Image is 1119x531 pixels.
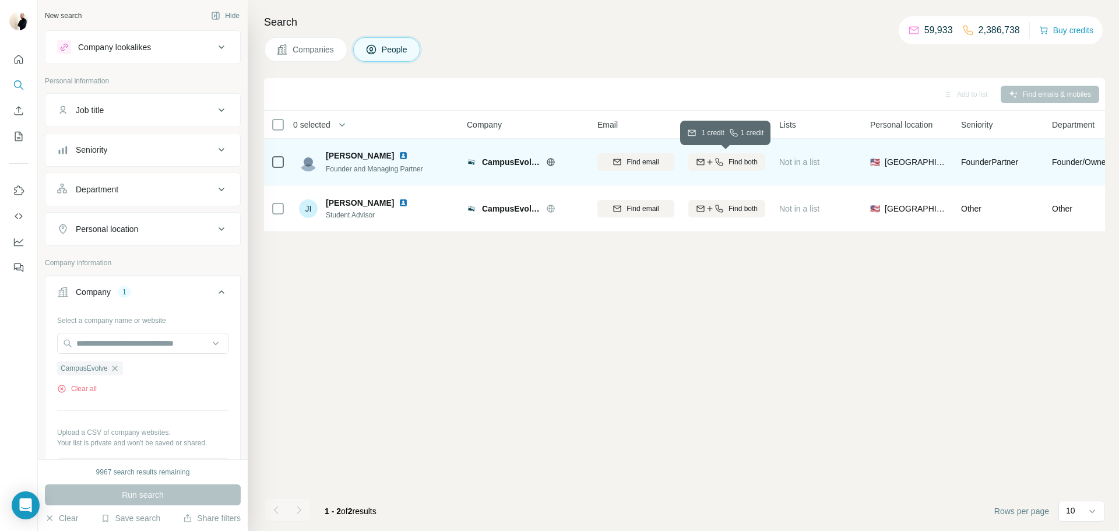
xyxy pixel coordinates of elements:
div: Select a company name or website [57,311,228,326]
div: Personal location [76,223,138,235]
img: Avatar [9,12,28,30]
span: Find both [729,203,758,214]
span: Seniority [961,119,993,131]
p: Company information [45,258,241,268]
img: Logo of CampusEvolve [467,204,476,213]
button: Use Surfe API [9,206,28,227]
div: Open Intercom Messenger [12,491,40,519]
button: Enrich CSV [9,100,28,121]
button: Find email [597,200,674,217]
div: Department [76,184,118,195]
span: Other [961,204,981,213]
button: Hide [203,7,248,24]
button: Search [9,75,28,96]
span: Find email [627,157,659,167]
p: 59,933 [924,23,953,37]
p: 10 [1066,505,1075,516]
button: Use Surfe on LinkedIn [9,180,28,201]
div: Company lookalikes [78,41,151,53]
button: Find both [688,153,765,171]
span: 1 - 2 [325,507,341,516]
span: CampusEvolve [61,363,108,374]
button: Upload a list of companies [57,458,228,479]
button: Clear all [57,384,97,394]
span: [GEOGRAPHIC_DATA] [885,156,947,168]
button: Seniority [45,136,240,164]
span: 0 selected [293,119,330,131]
button: Quick start [9,49,28,70]
span: Student Advisor [326,210,422,220]
button: Find email [597,153,674,171]
button: Department [45,175,240,203]
img: Logo of CampusEvolve [467,157,476,167]
p: Your list is private and won't be saved or shared. [57,438,228,448]
span: [PERSON_NAME] [326,150,394,161]
h4: Search [264,14,1105,30]
p: Personal information [45,76,241,86]
span: Other [1052,203,1072,214]
span: Not in a list [779,204,819,213]
span: People [382,44,409,55]
button: Personal location [45,215,240,243]
img: LinkedIn logo [399,151,408,160]
div: 1 [118,287,131,297]
span: Company [467,119,502,131]
div: JI [299,199,318,218]
span: Companies [293,44,335,55]
div: Company [76,286,111,298]
span: Not in a list [779,157,819,167]
span: [PERSON_NAME] [326,197,394,209]
div: 9967 search results remaining [96,467,190,477]
span: Rows per page [994,505,1049,517]
span: Personal location [870,119,932,131]
span: CampusEvolve [482,203,540,214]
span: results [325,507,376,516]
div: New search [45,10,82,21]
p: 2,386,738 [979,23,1020,37]
span: Find both [729,157,758,167]
button: Share filters [183,512,241,524]
p: Upload a CSV of company websites. [57,427,228,438]
span: 2 [348,507,353,516]
span: CampusEvolve [482,156,540,168]
button: My lists [9,126,28,147]
img: LinkedIn logo [399,198,408,208]
span: Lists [779,119,796,131]
span: 🇺🇸 [870,156,880,168]
button: Clear [45,512,78,524]
span: 🇺🇸 [870,203,880,214]
button: Find both [688,200,765,217]
button: Company1 [45,278,240,311]
button: Job title [45,96,240,124]
button: Dashboard [9,231,28,252]
div: Job title [76,104,104,116]
button: Feedback [9,257,28,278]
span: of [341,507,348,516]
button: Company lookalikes [45,33,240,61]
span: Founder Partner [961,157,1018,167]
button: Buy credits [1039,22,1093,38]
span: [GEOGRAPHIC_DATA] [885,203,947,214]
span: Find email [627,203,659,214]
span: Email [597,119,618,131]
span: Department [1052,119,1095,131]
button: Save search [101,512,160,524]
div: Seniority [76,144,107,156]
span: Founder and Managing Partner [326,165,423,173]
img: Avatar [299,153,318,171]
span: Mobile [688,119,712,131]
